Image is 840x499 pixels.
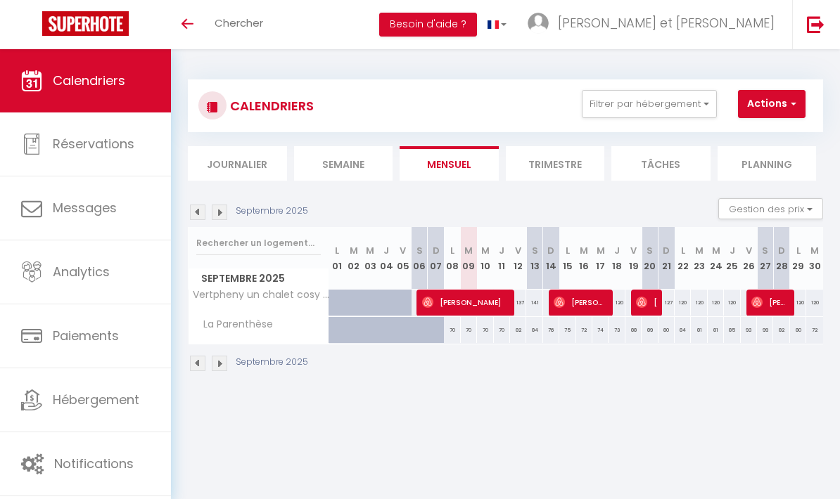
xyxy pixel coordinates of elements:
[691,317,707,343] div: 81
[494,227,510,290] th: 11
[236,205,308,218] p: Septembre 2025
[191,290,331,300] span: Vertpheny un chalet cosy et calme à 2 pas du lac
[366,244,374,257] abbr: M
[464,244,473,257] abbr: M
[345,227,362,290] th: 02
[592,317,609,343] div: 74
[53,263,110,280] span: Analytics
[543,317,559,343] div: 76
[576,317,592,343] div: 72
[724,317,740,343] div: 85
[510,317,526,343] div: 82
[609,317,625,343] div: 73
[53,327,119,344] span: Paiements
[807,15,825,33] img: logout
[663,244,670,257] abbr: D
[559,317,575,343] div: 75
[362,227,378,290] th: 03
[294,146,393,181] li: Semaine
[559,227,575,290] th: 15
[757,227,773,290] th: 27
[236,356,308,369] p: Septembre 2025
[53,72,125,89] span: Calendriers
[335,244,339,257] abbr: L
[53,199,117,216] span: Messages
[576,227,592,290] th: 16
[350,244,358,257] abbr: M
[532,244,538,257] abbr: S
[741,227,757,290] th: 26
[526,290,542,316] div: 141
[611,146,711,181] li: Tâches
[395,227,411,290] th: 05
[54,455,134,472] span: Notifications
[515,244,521,257] abbr: V
[762,244,768,257] abbr: S
[191,317,276,332] span: La Parenthèse
[724,290,740,316] div: 120
[658,227,675,290] th: 21
[614,244,620,257] abbr: J
[477,317,493,343] div: 70
[580,244,588,257] abbr: M
[642,317,658,343] div: 89
[510,290,526,316] div: 137
[751,289,789,316] span: [PERSON_NAME]
[675,290,691,316] div: 120
[718,198,823,219] button: Gestion des prix
[196,231,321,256] input: Rechercher un logement...
[477,227,493,290] th: 10
[796,244,801,257] abbr: L
[642,227,658,290] th: 20
[510,227,526,290] th: 12
[526,227,542,290] th: 13
[379,13,477,37] button: Besoin d'aide ?
[227,90,314,122] h3: CALENDRIERS
[400,146,499,181] li: Mensuel
[806,290,823,316] div: 120
[450,244,454,257] abbr: L
[658,290,675,316] div: 127
[773,227,789,290] th: 28
[494,317,510,343] div: 70
[718,146,817,181] li: Planning
[790,317,806,343] div: 80
[461,317,477,343] div: 70
[547,244,554,257] abbr: D
[712,244,720,257] abbr: M
[444,227,460,290] th: 08
[724,227,740,290] th: 25
[691,227,707,290] th: 23
[383,244,389,257] abbr: J
[708,317,724,343] div: 81
[543,227,559,290] th: 14
[773,317,789,343] div: 82
[675,317,691,343] div: 84
[609,290,625,316] div: 120
[790,290,806,316] div: 120
[428,227,444,290] th: 07
[708,227,724,290] th: 24
[658,317,675,343] div: 80
[189,268,329,289] span: Septembre 2025
[416,244,423,257] abbr: S
[188,146,287,181] li: Journalier
[597,244,605,257] abbr: M
[790,227,806,290] th: 29
[609,227,625,290] th: 18
[528,13,549,34] img: ...
[444,317,460,343] div: 70
[53,391,139,408] span: Hébergement
[778,244,785,257] abbr: D
[499,244,504,257] abbr: J
[741,317,757,343] div: 93
[675,227,691,290] th: 22
[708,290,724,316] div: 120
[554,289,608,316] span: [PERSON_NAME]
[412,227,428,290] th: 06
[558,14,775,32] span: [PERSON_NAME] et [PERSON_NAME]
[42,11,129,36] img: Super Booking
[215,15,263,30] span: Chercher
[400,244,406,257] abbr: V
[461,227,477,290] th: 09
